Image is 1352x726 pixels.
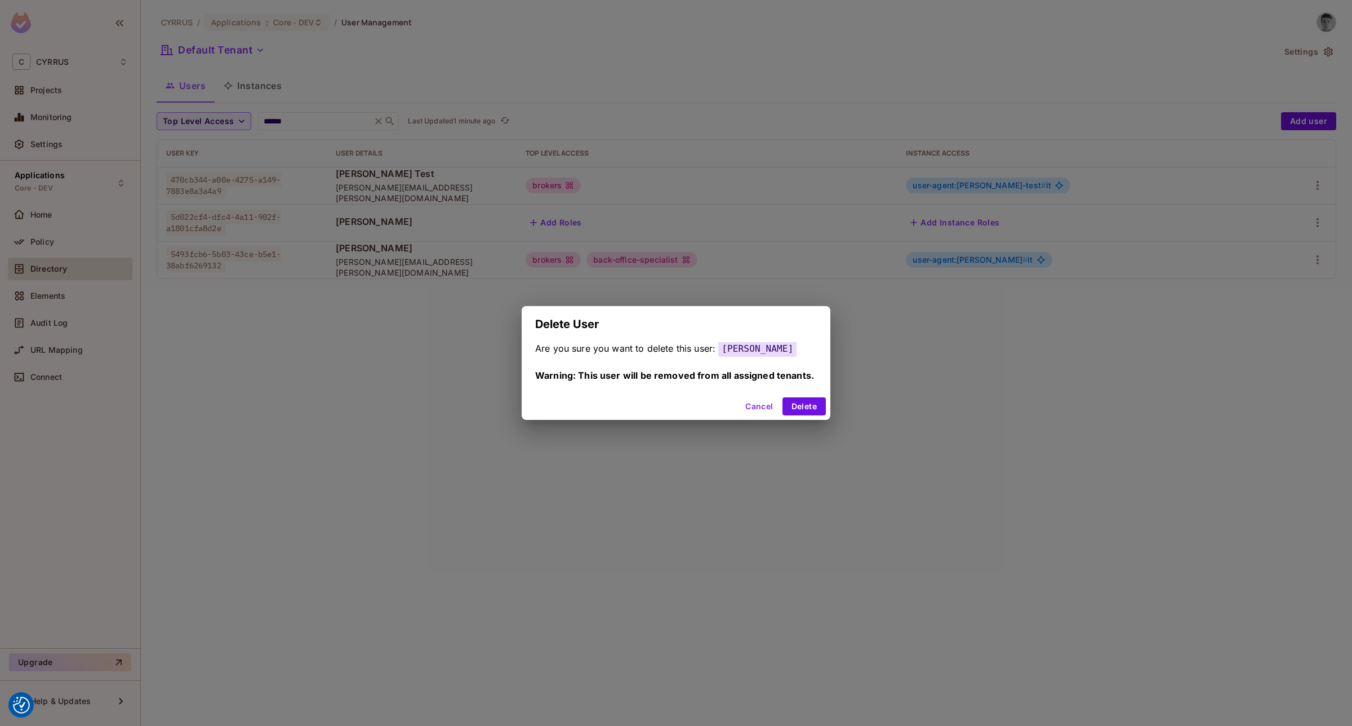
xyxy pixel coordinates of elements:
h2: Delete User [522,306,830,342]
button: Delete [782,397,826,415]
span: Warning: This user will be removed from all assigned tenants. [535,370,814,381]
button: Cancel [741,397,777,415]
span: Are you sure you want to delete this user: [535,343,715,354]
img: Revisit consent button [13,697,30,714]
button: Consent Preferences [13,697,30,714]
span: [PERSON_NAME] [718,340,797,357]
